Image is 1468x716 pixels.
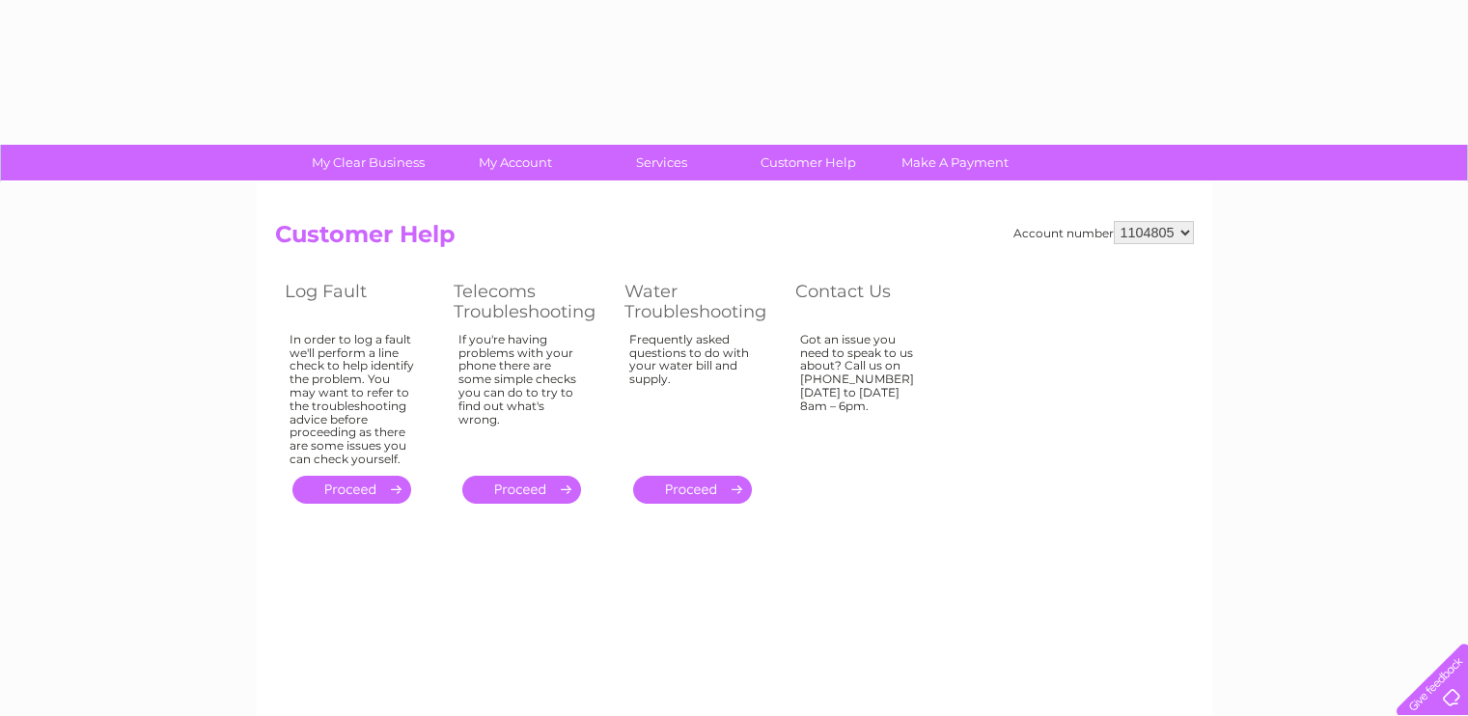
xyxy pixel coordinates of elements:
[633,476,752,504] a: .
[458,333,586,458] div: If you're having problems with your phone there are some simple checks you can do to try to find ...
[875,145,1035,180] a: Make A Payment
[582,145,741,180] a: Services
[786,276,955,327] th: Contact Us
[800,333,926,458] div: Got an issue you need to speak to us about? Call us on [PHONE_NUMBER] [DATE] to [DATE] 8am – 6pm.
[629,333,757,458] div: Frequently asked questions to do with your water bill and supply.
[275,276,444,327] th: Log Fault
[729,145,888,180] a: Customer Help
[1013,221,1194,244] div: Account number
[275,221,1194,258] h2: Customer Help
[289,145,448,180] a: My Clear Business
[462,476,581,504] a: .
[435,145,595,180] a: My Account
[292,476,411,504] a: .
[444,276,615,327] th: Telecoms Troubleshooting
[615,276,786,327] th: Water Troubleshooting
[290,333,415,466] div: In order to log a fault we'll perform a line check to help identify the problem. You may want to ...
